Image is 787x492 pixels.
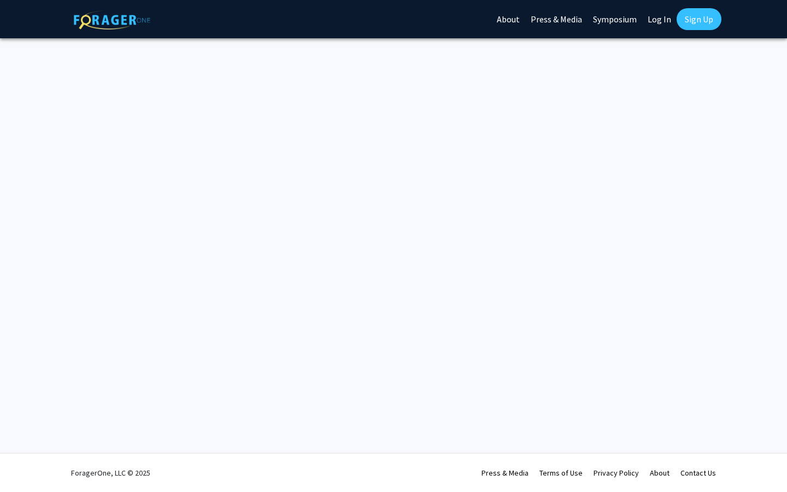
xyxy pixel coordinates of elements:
a: Privacy Policy [594,468,639,478]
a: Press & Media [481,468,528,478]
a: Terms of Use [539,468,583,478]
div: ForagerOne, LLC © 2025 [71,454,150,492]
a: Sign Up [677,8,721,30]
a: Contact Us [680,468,716,478]
img: ForagerOne Logo [74,10,150,30]
a: About [650,468,669,478]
